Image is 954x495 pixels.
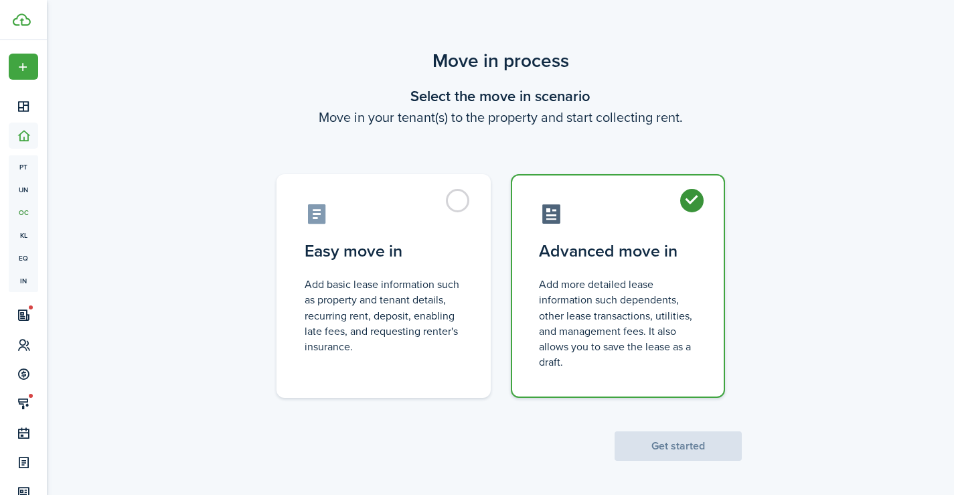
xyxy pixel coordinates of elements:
[539,239,697,263] control-radio-card-title: Advanced move in
[9,54,38,80] button: Open menu
[9,155,38,178] a: pt
[305,239,463,263] control-radio-card-title: Easy move in
[9,178,38,201] a: un
[9,269,38,292] a: in
[260,85,742,107] wizard-step-header-title: Select the move in scenario
[260,107,742,127] wizard-step-header-description: Move in your tenant(s) to the property and start collecting rent.
[260,47,742,75] scenario-title: Move in process
[9,201,38,224] a: oc
[305,277,463,354] control-radio-card-description: Add basic lease information such as property and tenant details, recurring rent, deposit, enablin...
[9,246,38,269] a: eq
[13,13,31,26] img: TenantCloud
[539,277,697,370] control-radio-card-description: Add more detailed lease information such dependents, other lease transactions, utilities, and man...
[9,224,38,246] a: kl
